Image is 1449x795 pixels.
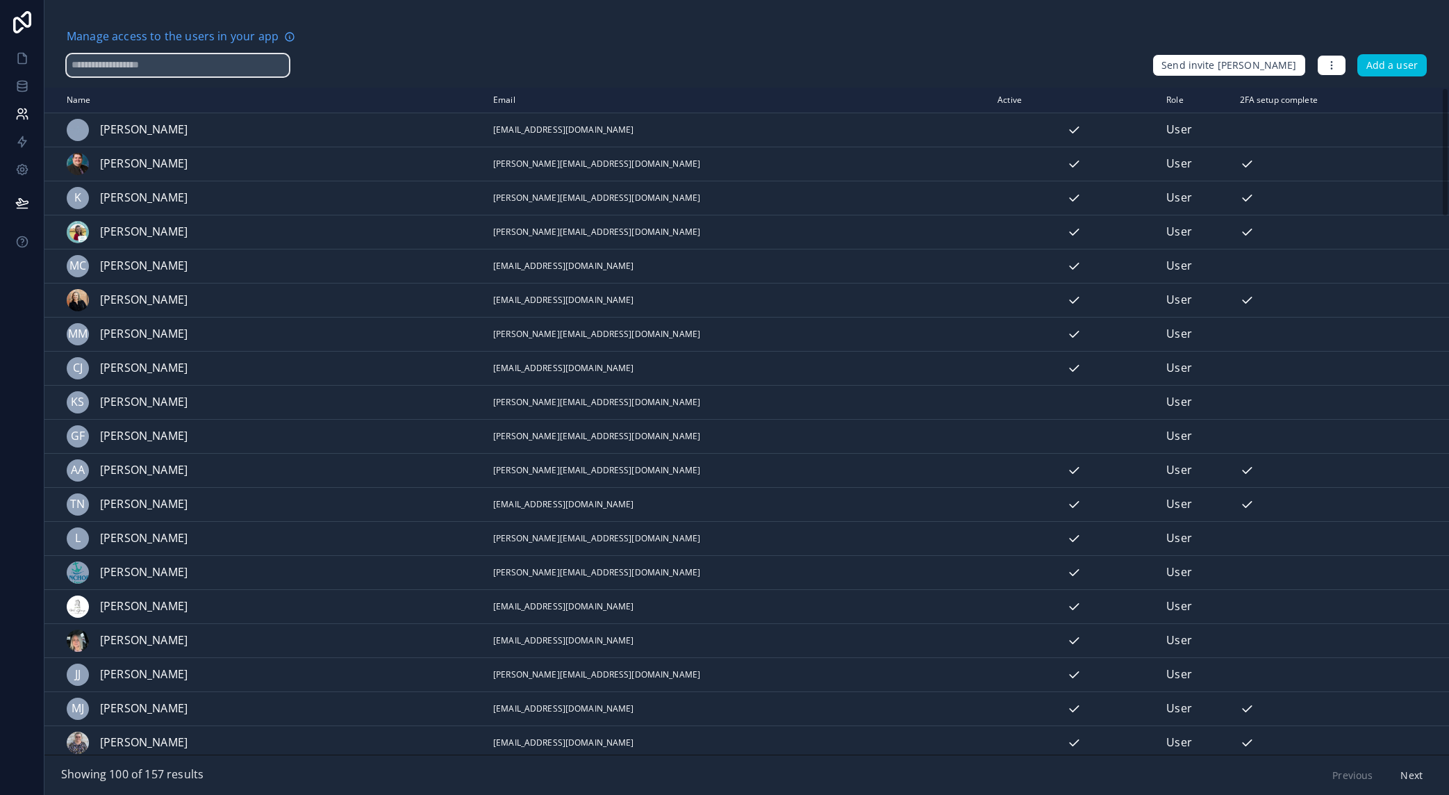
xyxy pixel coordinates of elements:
[100,393,188,411] span: [PERSON_NAME]
[73,359,83,377] span: CJ
[1166,632,1192,650] span: User
[100,666,188,684] span: [PERSON_NAME]
[485,726,989,760] td: [EMAIL_ADDRESS][DOMAIN_NAME]
[485,385,989,419] td: [PERSON_NAME][EMAIL_ADDRESS][DOMAIN_NAME]
[75,666,81,684] span: JJ
[1166,564,1192,582] span: User
[1166,155,1192,173] span: User
[100,121,188,139] span: [PERSON_NAME]
[485,555,989,589] td: [PERSON_NAME][EMAIL_ADDRESS][DOMAIN_NAME]
[74,189,81,207] span: K
[1166,461,1192,480] span: User
[67,28,279,46] span: Manage access to the users in your app
[485,351,989,385] td: [EMAIL_ADDRESS][DOMAIN_NAME]
[67,28,295,46] a: Manage access to the users in your app
[69,257,86,275] span: MC
[485,453,989,487] td: [PERSON_NAME][EMAIL_ADDRESS][DOMAIN_NAME]
[1166,427,1192,445] span: User
[1166,257,1192,275] span: User
[1166,666,1192,684] span: User
[1166,189,1192,207] span: User
[71,461,85,480] span: AA
[100,598,188,616] span: [PERSON_NAME]
[1166,598,1192,616] span: User
[485,657,989,691] td: [PERSON_NAME][EMAIL_ADDRESS][DOMAIN_NAME]
[68,325,88,343] span: MM
[1166,359,1192,377] span: User
[1391,764,1432,787] button: Next
[100,359,188,377] span: [PERSON_NAME]
[100,325,188,343] span: [PERSON_NAME]
[485,691,989,726] td: [EMAIL_ADDRESS][DOMAIN_NAME]
[485,487,989,521] td: [EMAIL_ADDRESS][DOMAIN_NAME]
[485,283,989,317] td: [EMAIL_ADDRESS][DOMAIN_NAME]
[485,113,989,147] td: [EMAIL_ADDRESS][DOMAIN_NAME]
[1166,291,1192,309] span: User
[1152,54,1306,76] button: Send invite [PERSON_NAME]
[1232,88,1396,113] th: 2FA setup complete
[100,564,188,582] span: [PERSON_NAME]
[485,589,989,623] td: [EMAIL_ADDRESS][DOMAIN_NAME]
[1166,700,1192,718] span: User
[1166,495,1192,514] span: User
[1166,393,1192,411] span: User
[44,88,1449,755] div: scrollable content
[989,88,1158,113] th: Active
[485,419,989,453] td: [PERSON_NAME][EMAIL_ADDRESS][DOMAIN_NAME]
[100,223,188,241] span: [PERSON_NAME]
[1158,88,1231,113] th: Role
[100,461,188,480] span: [PERSON_NAME]
[100,189,188,207] span: [PERSON_NAME]
[61,766,204,784] span: Showing 100 of 157 results
[485,147,989,181] td: [PERSON_NAME][EMAIL_ADDRESS][DOMAIN_NAME]
[485,249,989,283] td: [EMAIL_ADDRESS][DOMAIN_NAME]
[100,734,188,752] span: [PERSON_NAME]
[1166,530,1192,548] span: User
[100,632,188,650] span: [PERSON_NAME]
[485,317,989,351] td: [PERSON_NAME][EMAIL_ADDRESS][DOMAIN_NAME]
[100,427,188,445] span: [PERSON_NAME]
[1357,54,1427,76] button: Add a user
[100,257,188,275] span: [PERSON_NAME]
[75,530,81,548] span: L
[70,495,85,514] span: TN
[1166,325,1192,343] span: User
[485,215,989,249] td: [PERSON_NAME][EMAIL_ADDRESS][DOMAIN_NAME]
[100,291,188,309] span: [PERSON_NAME]
[1166,121,1192,139] span: User
[1166,223,1192,241] span: User
[1166,734,1192,752] span: User
[71,427,85,445] span: GF
[72,700,84,718] span: MJ
[100,700,188,718] span: [PERSON_NAME]
[485,88,989,113] th: Email
[71,393,84,411] span: KS
[100,155,188,173] span: [PERSON_NAME]
[485,521,989,555] td: [PERSON_NAME][EMAIL_ADDRESS][DOMAIN_NAME]
[44,88,485,113] th: Name
[100,530,188,548] span: [PERSON_NAME]
[485,181,989,215] td: [PERSON_NAME][EMAIL_ADDRESS][DOMAIN_NAME]
[485,623,989,657] td: [EMAIL_ADDRESS][DOMAIN_NAME]
[100,495,188,514] span: [PERSON_NAME]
